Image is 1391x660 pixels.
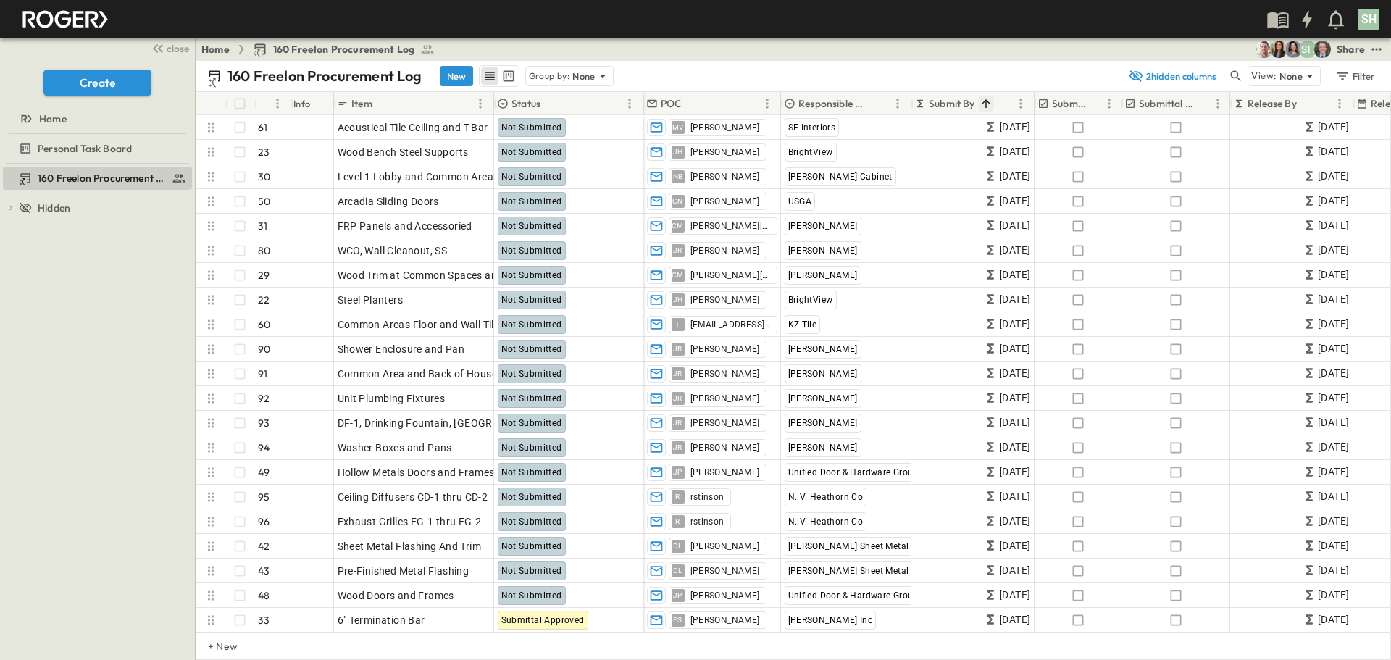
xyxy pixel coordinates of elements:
[673,250,682,251] span: JR
[38,141,132,156] span: Personal Task Board
[351,96,372,111] p: Item
[1358,9,1379,30] div: SH
[3,167,192,190] div: 160 Freelon Procurement Logtest
[501,517,562,527] span: Not Submitted
[258,391,270,406] p: 92
[39,112,67,126] span: Home
[788,615,873,625] span: [PERSON_NAME] Inc
[788,369,858,379] span: [PERSON_NAME]
[1318,168,1349,185] span: [DATE]
[501,221,562,231] span: Not Submitted
[675,521,680,522] span: R
[338,268,530,283] span: Wood Trim at Common Spaces and Units
[1318,562,1349,579] span: [DATE]
[673,447,682,448] span: JR
[788,270,858,280] span: [PERSON_NAME]
[529,69,570,83] p: Group by:
[673,619,682,620] span: ES
[511,96,540,111] p: Status
[253,42,435,57] a: 160 Freelon Procurement Log
[479,65,519,87] div: table view
[788,319,817,330] span: KZ Tile
[338,613,425,627] span: 6" Termination Bar
[338,490,488,504] span: Ceiling Diffusers CD-1 thru CD-2
[501,147,562,157] span: Not Submitted
[1318,464,1349,480] span: [DATE]
[673,546,682,546] span: DL
[501,295,562,305] span: Not Submitted
[501,369,562,379] span: Not Submitted
[38,201,70,215] span: Hidden
[501,172,562,182] span: Not Submitted
[1356,7,1381,32] button: SH
[675,496,680,497] span: R
[673,373,682,374] span: JR
[788,393,858,404] span: [PERSON_NAME]
[167,41,189,56] span: close
[3,109,189,129] a: Home
[1248,96,1297,111] p: Release By
[338,293,404,307] span: Steel Planters
[759,95,776,112] button: Menu
[1198,96,1214,112] button: Sort
[338,317,500,332] span: Common Areas Floor and Wall Tile
[1368,41,1385,58] button: test
[227,66,422,86] p: 160 Freelon Procurement Log
[690,294,760,306] span: [PERSON_NAME]
[690,220,771,232] span: [PERSON_NAME][DOMAIN_NAME]
[788,541,909,551] span: [PERSON_NAME] Sheet Metal
[788,344,858,354] span: [PERSON_NAME]
[1318,488,1349,505] span: [DATE]
[1318,365,1349,382] span: [DATE]
[38,171,166,185] span: 160 Freelon Procurement Log
[1318,390,1349,406] span: [DATE]
[1012,95,1029,112] button: Menu
[1318,538,1349,554] span: [DATE]
[788,172,893,182] span: [PERSON_NAME] Cabinet
[501,492,562,502] span: Not Submitted
[1318,291,1349,308] span: [DATE]
[788,295,833,305] span: BrightView
[1256,41,1273,58] img: Mickie Parrish (mparrish@cahill-sf.com)
[1329,66,1379,86] button: Filter
[690,146,760,158] span: [PERSON_NAME]
[1299,41,1316,58] div: Steven Habon (shabon@guzmangc.com)
[685,96,701,112] button: Sort
[338,120,488,135] span: Acoustical Tile Ceiling and T-Bar
[501,541,562,551] span: Not Submitted
[673,299,683,300] span: JH
[43,70,151,96] button: Create
[338,539,482,554] span: Sheet Metal Flashing And Trim
[788,590,919,601] span: Unified Door & Hardware Group
[201,42,443,57] nav: breadcrumbs
[501,467,562,477] span: Not Submitted
[258,539,270,554] p: 42
[690,196,760,207] span: [PERSON_NAME]
[258,268,270,283] p: 29
[293,83,311,124] div: Info
[1313,41,1331,58] img: Jared Salin (jsalin@cahill-sf.com)
[999,193,1030,209] span: [DATE]
[788,147,833,157] span: BrightView
[258,243,270,258] p: 80
[675,324,680,325] span: T
[999,217,1030,234] span: [DATE]
[999,267,1030,283] span: [DATE]
[338,243,448,258] span: WCO, Wall Cleanout, SS
[999,439,1030,456] span: [DATE]
[3,137,192,160] div: Personal Task Boardtest
[999,414,1030,431] span: [DATE]
[1285,41,1302,58] img: Fabiola Canchola (fcanchola@cahill-sf.com)
[1331,95,1348,112] button: Menu
[999,538,1030,554] span: [DATE]
[690,393,760,404] span: [PERSON_NAME]
[258,564,270,578] p: 43
[472,95,489,112] button: Menu
[3,138,189,159] a: Personal Task Board
[673,151,683,152] span: JH
[621,95,638,112] button: Menu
